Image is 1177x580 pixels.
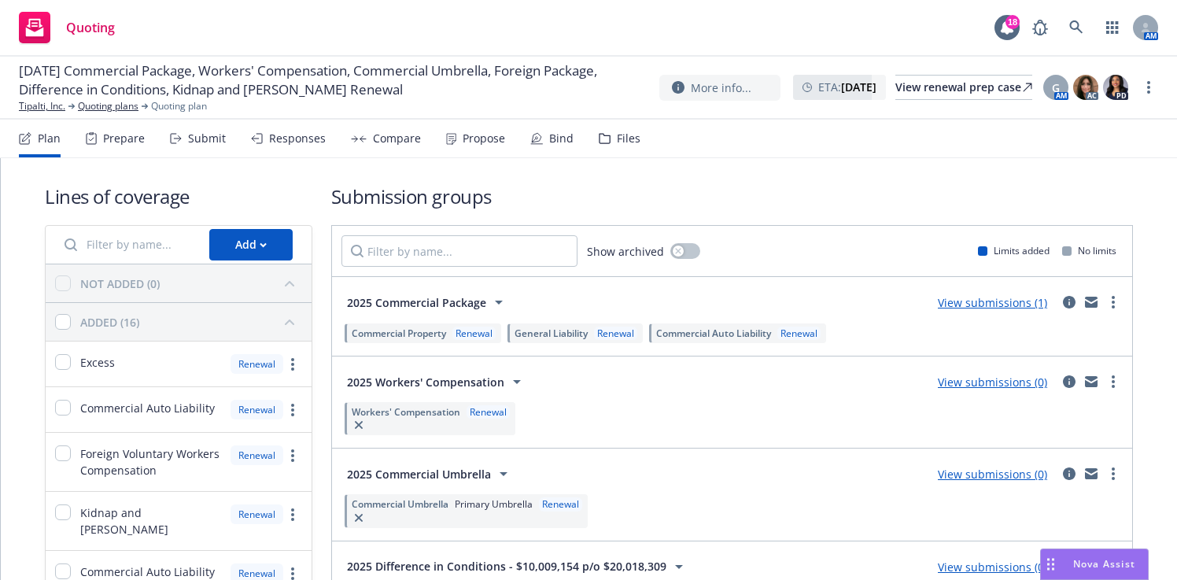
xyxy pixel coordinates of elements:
a: View submissions (0) [938,467,1047,482]
a: mail [1082,372,1101,391]
div: Limits added [978,244,1050,257]
div: 18 [1005,15,1020,29]
a: View submissions (0) [938,375,1047,390]
button: Add [209,229,293,260]
span: [DATE] Commercial Package, Workers' Compensation, Commercial Umbrella, Foreign Package, Differenc... [19,61,647,99]
div: NOT ADDED (0) [80,275,160,292]
span: 2025 Commercial Umbrella [347,466,491,482]
a: Search [1061,12,1092,43]
span: Show archived [587,243,664,260]
div: Plan [38,132,61,145]
a: more [1104,464,1123,483]
a: more [1139,78,1158,97]
span: Commercial Auto Liability [80,400,215,416]
a: more [283,505,302,524]
span: Workers' Compensation [352,405,460,419]
h1: Lines of coverage [45,183,312,209]
a: circleInformation [1060,372,1079,391]
button: Nova Assist [1040,549,1149,580]
button: NOT ADDED (0) [80,271,302,296]
div: Propose [463,132,505,145]
a: mail [1082,293,1101,312]
div: Add [235,230,267,260]
button: 2025 Commercial Umbrella [341,458,518,489]
span: Quoting plan [151,99,207,113]
span: Commercial Auto Liability [80,563,215,580]
a: more [1104,293,1123,312]
div: Responses [269,132,326,145]
span: Commercial Property [352,327,446,340]
div: Renewal [231,354,283,374]
span: Excess [80,354,115,371]
a: View submissions (1) [938,295,1047,310]
div: Renewal [594,327,637,340]
span: Primary Umbrella [455,497,533,511]
button: ADDED (16) [80,309,302,334]
div: Renewal [231,445,283,465]
a: circleInformation [1060,293,1079,312]
img: photo [1103,75,1128,100]
span: 2025 Workers' Compensation [347,374,504,390]
div: View renewal prep case [895,76,1032,99]
img: photo [1073,75,1098,100]
a: View submissions (0) [938,560,1047,574]
div: ADDED (16) [80,314,139,331]
a: mail [1082,464,1101,483]
div: No limits [1062,244,1116,257]
button: 2025 Commercial Package [341,286,514,318]
span: ETA : [818,79,876,95]
div: Prepare [103,132,145,145]
input: Filter by name... [341,235,577,267]
span: Commercial Auto Liability [656,327,771,340]
span: Commercial Umbrella [352,497,448,511]
div: Bind [549,132,574,145]
div: Compare [373,132,421,145]
div: Renewal [539,497,582,511]
a: more [283,401,302,419]
a: circleInformation [1060,464,1079,483]
strong: [DATE] [841,79,876,94]
a: Switch app [1097,12,1128,43]
span: 2025 Commercial Package [347,294,486,311]
span: Quoting [66,21,115,34]
div: Submit [188,132,226,145]
a: more [283,355,302,374]
h1: Submission groups [331,183,1133,209]
button: More info... [659,75,780,101]
span: More info... [691,79,751,96]
span: Kidnap and [PERSON_NAME] [80,504,221,538]
span: Foreign Voluntary Workers Compensation [80,445,221,478]
a: more [1104,372,1123,391]
span: 2025 Difference in Conditions - $10,009,154 p/o $20,018,309 [347,558,666,574]
a: more [283,446,302,465]
div: Renewal [231,400,283,419]
div: Files [617,132,640,145]
div: Renewal [467,405,510,419]
a: Report a Bug [1024,12,1056,43]
a: View renewal prep case [895,75,1032,100]
a: Quoting plans [78,99,138,113]
a: Tipalti, Inc. [19,99,65,113]
div: Renewal [452,327,496,340]
div: Renewal [231,504,283,524]
span: G [1052,79,1060,96]
button: 2025 Workers' Compensation [341,366,532,397]
span: Nova Assist [1073,557,1135,571]
input: Filter by name... [55,229,200,260]
span: General Liability [515,327,588,340]
div: Drag to move [1041,549,1061,579]
a: Quoting [13,6,121,50]
div: Renewal [777,327,821,340]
